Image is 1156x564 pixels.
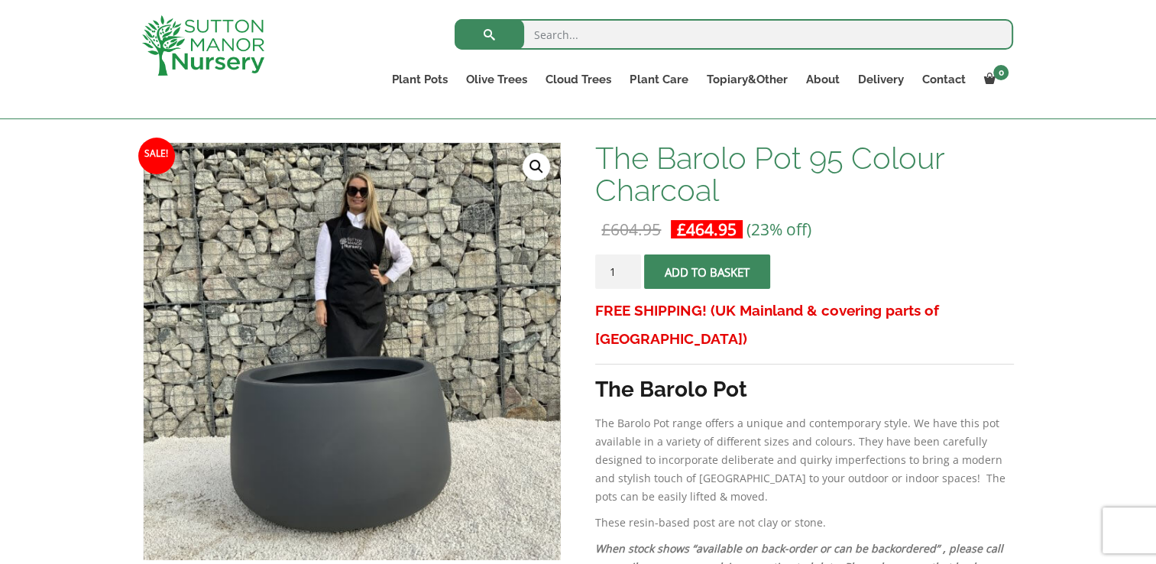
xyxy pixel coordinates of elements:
[457,69,536,90] a: Olive Trees
[383,69,457,90] a: Plant Pots
[595,142,1013,206] h1: The Barolo Pot 95 Colour Charcoal
[455,19,1013,50] input: Search...
[138,138,175,174] span: Sale!
[796,69,848,90] a: About
[595,297,1013,353] h3: FREE SHIPPING! (UK Mainland & covering parts of [GEOGRAPHIC_DATA])
[644,254,770,289] button: Add to basket
[620,69,697,90] a: Plant Care
[595,254,641,289] input: Product quantity
[601,219,610,240] span: £
[677,219,686,240] span: £
[523,153,550,180] a: View full-screen image gallery
[993,65,1009,80] span: 0
[536,69,620,90] a: Cloud Trees
[595,414,1013,506] p: The Barolo Pot range offers a unique and contemporary style. We have this pot available in a vari...
[595,377,747,402] strong: The Barolo Pot
[595,514,1013,532] p: These resin-based post are not clay or stone.
[601,219,661,240] bdi: 604.95
[697,69,796,90] a: Topiary&Other
[142,15,264,76] img: logo
[848,69,912,90] a: Delivery
[974,69,1013,90] a: 0
[746,219,811,240] span: (23% off)
[912,69,974,90] a: Contact
[677,219,737,240] bdi: 464.95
